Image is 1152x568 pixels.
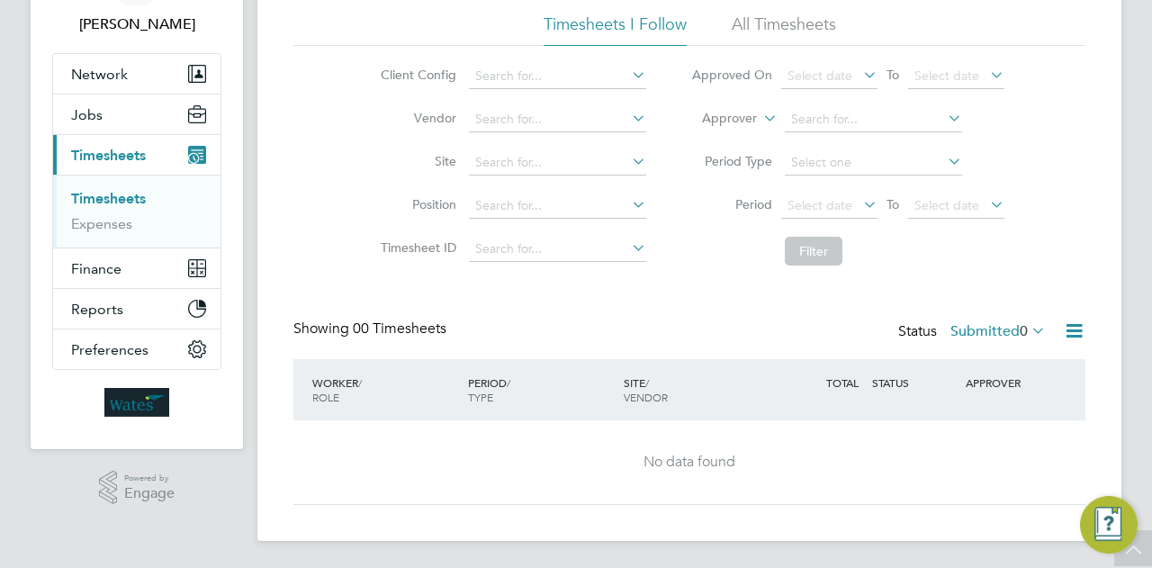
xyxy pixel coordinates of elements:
[950,322,1046,340] label: Submitted
[881,63,904,86] span: To
[544,14,687,46] li: Timesheets I Follow
[71,147,146,164] span: Timesheets
[469,237,646,262] input: Search for...
[311,453,1067,472] div: No data found
[53,289,220,329] button: Reports
[375,110,456,126] label: Vendor
[691,67,772,83] label: Approved On
[645,375,649,390] span: /
[124,486,175,501] span: Engage
[312,390,339,404] span: ROLE
[463,366,619,413] div: PERIOD
[353,320,446,338] span: 00 Timesheets
[71,190,146,207] a: Timesheets
[914,68,979,84] span: Select date
[691,153,772,169] label: Period Type
[375,67,456,83] label: Client Config
[358,375,362,390] span: /
[375,239,456,256] label: Timesheet ID
[52,388,221,417] a: Go to home page
[1080,496,1138,554] button: Engage Resource Center
[785,150,962,176] input: Select one
[71,106,103,123] span: Jobs
[71,341,148,358] span: Preferences
[71,215,132,232] a: Expenses
[71,260,121,277] span: Finance
[624,390,668,404] span: VENDOR
[53,329,220,369] button: Preferences
[53,248,220,288] button: Finance
[691,196,772,212] label: Period
[881,193,904,216] span: To
[99,471,175,505] a: Powered byEngage
[826,375,859,390] span: TOTAL
[507,375,510,390] span: /
[787,68,852,84] span: Select date
[469,194,646,219] input: Search for...
[308,366,463,413] div: WORKER
[375,153,456,169] label: Site
[469,150,646,176] input: Search for...
[71,66,128,83] span: Network
[53,175,220,248] div: Timesheets
[785,237,842,266] button: Filter
[898,320,1049,345] div: Status
[375,196,456,212] label: Position
[468,390,493,404] span: TYPE
[787,197,852,213] span: Select date
[469,107,646,132] input: Search for...
[53,54,220,94] button: Network
[293,320,450,338] div: Showing
[732,14,836,46] li: All Timesheets
[53,135,220,175] button: Timesheets
[52,14,221,35] span: Ion Brinzila
[676,110,757,128] label: Approver
[469,64,646,89] input: Search for...
[104,388,169,417] img: wates-logo-retina.png
[71,301,123,318] span: Reports
[868,366,961,399] div: STATUS
[1020,322,1028,340] span: 0
[785,107,962,132] input: Search for...
[124,471,175,486] span: Powered by
[961,366,1055,399] div: APPROVER
[619,366,775,413] div: SITE
[914,197,979,213] span: Select date
[53,95,220,134] button: Jobs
